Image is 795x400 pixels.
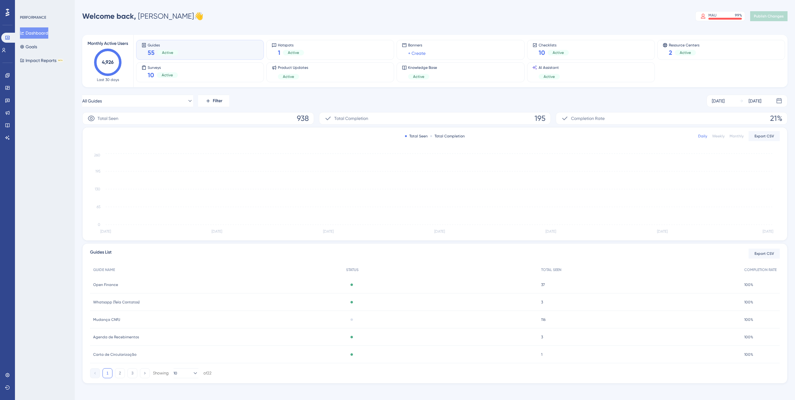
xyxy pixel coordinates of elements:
[657,229,668,234] tspan: [DATE]
[735,13,742,18] div: 99 %
[288,50,299,55] span: Active
[82,95,193,107] button: All Guides
[708,13,716,18] div: MAU
[413,74,424,79] span: Active
[94,153,100,157] tspan: 260
[127,368,137,378] button: 3
[744,300,753,305] span: 100%
[102,368,112,378] button: 1
[744,352,753,357] span: 100%
[744,282,753,287] span: 100%
[20,41,37,52] button: Goals
[544,74,555,79] span: Active
[203,370,212,376] div: of 22
[148,71,154,79] span: 10
[93,317,120,322] span: Mudança CNPJ
[539,48,545,57] span: 10
[680,50,691,55] span: Active
[97,77,119,82] span: Last 30 days
[749,249,780,259] button: Export CSV
[571,115,605,122] span: Completion Rate
[754,14,784,19] span: Publish Changes
[198,95,229,107] button: Filter
[58,59,63,62] div: BETA
[153,370,169,376] div: Showing
[334,115,368,122] span: Total Completion
[755,134,774,139] span: Export CSV
[82,97,102,105] span: All Guides
[541,317,545,322] span: 116
[93,335,139,340] span: Agenda de Recebimentos
[82,12,136,21] span: Welcome back,
[97,205,100,209] tspan: 65
[162,73,173,78] span: Active
[148,65,178,69] span: Surveys
[278,43,304,47] span: Hotspots
[430,134,465,139] div: Total Completion
[730,134,744,139] div: Monthly
[545,229,556,234] tspan: [DATE]
[20,27,48,39] button: Dashboard
[278,65,308,70] span: Product Updates
[541,335,543,340] span: 3
[755,251,774,256] span: Export CSV
[539,65,560,70] span: AI Assistant
[88,40,128,47] span: Monthly Active Users
[669,43,699,47] span: Resource Centers
[541,352,542,357] span: 1
[535,113,545,123] span: 195
[174,371,177,376] span: 10
[115,368,125,378] button: 2
[93,267,115,272] span: GUIDE NAME
[20,55,63,66] button: Impact ReportsBETA
[98,115,118,122] span: Total Seen
[174,368,198,378] button: 10
[749,131,780,141] button: Export CSV
[539,43,569,47] span: Checklists
[212,229,222,234] tspan: [DATE]
[102,59,114,65] text: 4,926
[95,169,100,174] tspan: 195
[82,11,203,21] div: [PERSON_NAME] 👋
[541,300,543,305] span: 3
[408,65,437,70] span: Knowledge Base
[669,48,672,57] span: 2
[763,229,773,234] tspan: [DATE]
[541,267,561,272] span: TOTAL SEEN
[744,267,777,272] span: COMPLETION RATE
[408,50,426,57] a: + Create
[744,335,753,340] span: 100%
[93,282,118,287] span: Open Finance
[712,97,725,105] div: [DATE]
[20,15,46,20] div: PERFORMANCE
[346,267,359,272] span: STATUS
[95,187,100,191] tspan: 130
[297,113,309,123] span: 938
[213,97,222,105] span: Filter
[278,48,280,57] span: 1
[770,113,782,123] span: 21%
[323,229,334,234] tspan: [DATE]
[90,249,112,259] span: Guides List
[283,74,294,79] span: Active
[408,43,426,48] span: Banners
[148,48,155,57] span: 55
[744,317,753,322] span: 100%
[98,222,100,227] tspan: 0
[405,134,428,139] div: Total Seen
[749,97,761,105] div: [DATE]
[698,134,707,139] div: Daily
[148,43,178,47] span: Guides
[93,300,140,305] span: Whatsapp (Tela Contatos)
[162,50,173,55] span: Active
[541,282,545,287] span: 37
[553,50,564,55] span: Active
[712,134,725,139] div: Weekly
[750,11,788,21] button: Publish Changes
[100,229,111,234] tspan: [DATE]
[93,352,136,357] span: Carta de Circularização
[434,229,445,234] tspan: [DATE]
